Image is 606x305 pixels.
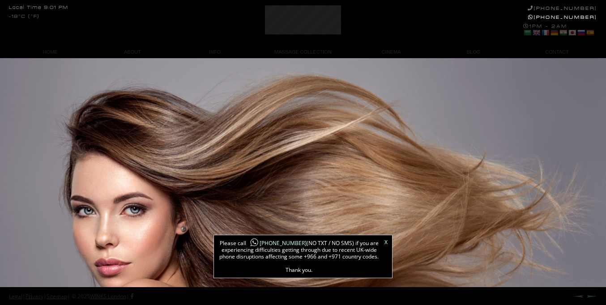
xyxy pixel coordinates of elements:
[250,238,259,247] img: whatsapp-icon1.png
[9,289,133,304] div: | | | © 2025 |
[246,239,307,247] a: [PHONE_NUMBER]
[9,5,68,10] div: Local Time 9:01 PM
[47,292,67,300] a: Sitemap
[586,29,594,36] a: Spanish
[9,46,91,58] a: HOME
[432,46,515,58] a: BLOG
[573,295,584,298] a: Prev
[9,14,39,19] div: -18°C (°F)
[523,23,597,38] div: 1PM - 2AM
[218,240,380,273] span: Please call (NO TXT / NO SMS) if you are experiencing difficulties getting through due to recent ...
[91,46,174,58] a: ABOUT
[350,46,432,58] a: CINEMA
[515,46,597,58] a: CONTACT
[541,29,549,36] a: French
[586,295,597,298] a: Next
[90,292,126,300] a: WINKS London
[384,240,388,245] a: X
[523,29,531,36] a: Arabic
[550,29,558,36] a: German
[256,46,350,58] a: MASSAGE COLLECTION
[174,46,256,58] a: INFO
[528,5,597,11] a: [PHONE_NUMBER]
[577,29,585,36] a: Russian
[532,29,540,36] a: English
[26,292,43,300] a: Privacy
[568,29,576,36] a: Japanese
[528,14,597,20] a: [PHONE_NUMBER]
[559,29,567,36] a: Hindi
[9,292,22,300] a: Legal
